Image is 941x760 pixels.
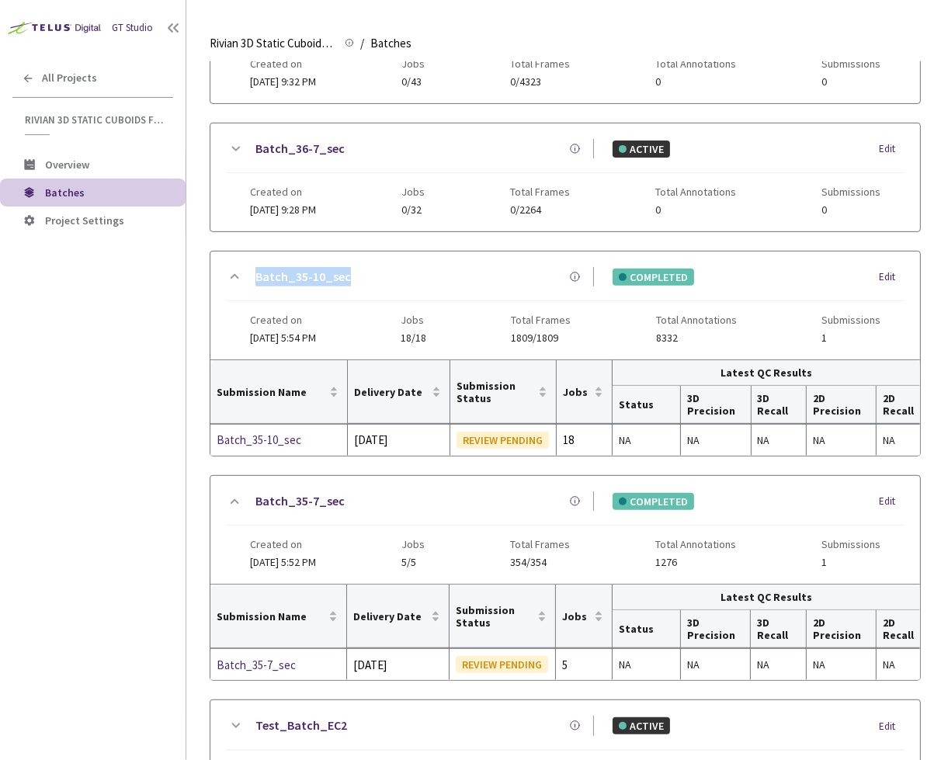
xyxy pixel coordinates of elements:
span: Created on [250,314,316,326]
div: Edit [879,494,905,509]
span: 0/43 [401,76,425,88]
span: Batches [370,34,411,53]
span: 354/354 [510,557,570,568]
th: Status [613,386,681,424]
span: Project Settings [45,213,124,227]
th: Status [613,610,681,648]
span: All Projects [42,71,97,85]
span: Submissions [821,538,880,550]
span: Total Frames [512,314,571,326]
th: Latest QC Results [613,585,920,610]
div: NA [619,656,674,673]
span: Total Annotations [655,57,736,70]
span: [DATE] 9:28 PM [250,203,316,217]
div: Batch_35-10_secCOMPLETEDEditCreated on[DATE] 5:54 PMJobs18/18Total Frames1809/1809Total Annotatio... [210,252,920,359]
span: 1276 [655,557,736,568]
div: COMPLETED [613,269,694,286]
th: 3D Precision [681,610,751,648]
a: Batch_36-7_sec [255,139,345,158]
div: Edit [879,141,905,157]
th: Delivery Date [347,585,450,648]
th: Jobs [556,585,613,648]
div: NA [757,656,799,673]
span: [DATE] 9:32 PM [250,75,316,88]
span: Total Annotations [655,186,736,198]
th: 3D Precision [681,386,751,424]
span: Submission Status [456,604,534,629]
span: Total Frames [510,57,570,70]
div: NA [687,432,744,449]
div: GT Studio [112,20,153,36]
span: [DATE] 5:52 PM [250,555,316,569]
span: Created on [250,186,316,198]
span: 0 [655,204,736,216]
div: [DATE] [354,431,443,449]
div: REVIEW PENDING [456,656,548,673]
span: 0/4323 [510,76,570,88]
span: Jobs [401,538,425,550]
th: Jobs [557,360,613,424]
span: Submissions [821,186,880,198]
span: Total Frames [510,186,570,198]
th: 2D Precision [807,386,877,424]
span: 0/2264 [510,204,570,216]
span: 0 [821,204,880,216]
span: Delivery Date [353,610,428,623]
a: Test_Batch_EC2 [255,716,347,735]
th: 2D Precision [807,610,877,648]
span: Jobs [562,610,591,623]
span: Submission Name [217,610,325,623]
span: Jobs [563,386,592,398]
div: NA [883,432,914,449]
th: 3D Recall [752,386,807,424]
th: Delivery Date [348,360,450,424]
a: Batch_35-10_sec [255,267,351,286]
th: Submission Status [450,360,557,424]
div: 18 [563,431,606,449]
th: Submission Status [450,585,556,648]
div: REVIEW PENDING [457,432,549,449]
div: NA [619,432,674,449]
span: 0/32 [401,204,425,216]
span: 8332 [656,332,737,344]
span: 18/18 [401,332,426,344]
a: Batch_35-7_sec [255,491,345,511]
span: 0 [655,76,736,88]
span: [DATE] 5:54 PM [250,331,316,345]
div: Edit [879,269,905,285]
span: Submission Name [217,386,326,398]
div: [DATE] [353,656,443,675]
span: Created on [250,57,316,70]
div: NA [758,432,800,449]
span: 1809/1809 [512,332,571,344]
span: Overview [45,158,89,172]
span: Jobs [401,314,426,326]
div: NA [813,432,870,449]
div: 5 [562,656,606,675]
th: 3D Recall [751,610,806,648]
span: Submissions [821,57,880,70]
div: COMPLETED [613,493,694,510]
div: Batch_35-7_secCOMPLETEDEditCreated on[DATE] 5:52 PMJobs5/5Total Frames354/354Total Annotations127... [210,476,920,584]
span: Rivian 3D Static Cuboids fixed[2024-25] [210,34,335,53]
span: Delivery Date [354,386,429,398]
div: Edit [879,719,905,734]
a: Batch_35-7_sec [217,656,340,675]
span: Rivian 3D Static Cuboids fixed[2024-25] [25,113,164,127]
span: Submissions [821,314,880,326]
li: / [360,34,364,53]
th: Submission Name [210,360,348,424]
span: Created on [250,538,316,550]
span: Total Annotations [655,538,736,550]
span: Jobs [401,57,425,70]
span: 5/5 [401,557,425,568]
div: ACTIVE [613,717,670,734]
div: ACTIVE [613,141,670,158]
span: Submission Status [457,380,535,404]
th: Latest QC Results [613,360,920,386]
a: Batch_35-10_sec [217,431,341,449]
div: NA [687,656,744,673]
div: NA [813,656,870,673]
th: 2D Recall [877,610,920,648]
